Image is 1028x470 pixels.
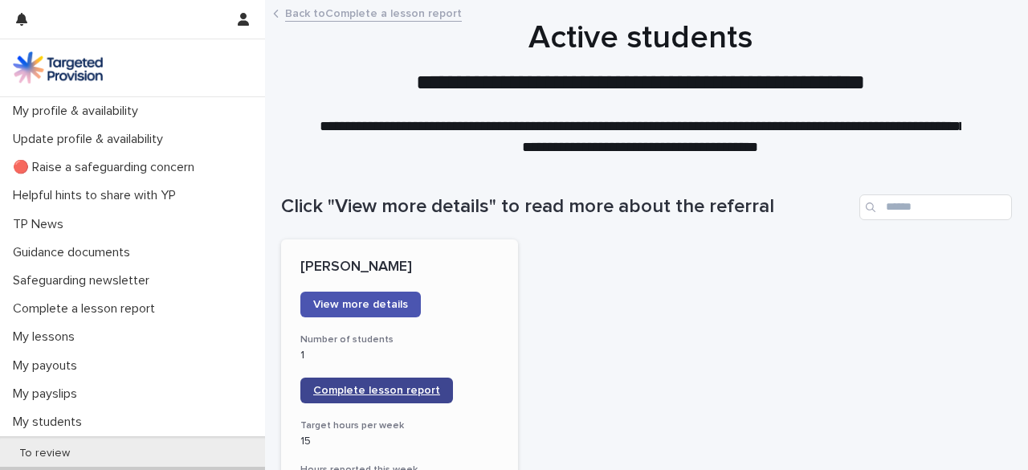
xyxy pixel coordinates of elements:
p: My profile & availability [6,104,151,119]
a: Back toComplete a lesson report [285,3,462,22]
p: Helpful hints to share with YP [6,188,189,203]
h1: Click "View more details" to read more about the referral [281,195,853,219]
p: [PERSON_NAME] [300,259,499,276]
p: 15 [300,435,499,448]
span: View more details [313,299,408,310]
a: Complete lesson report [300,378,453,403]
p: My payouts [6,358,90,374]
p: My payslips [6,386,90,402]
span: Complete lesson report [313,385,440,396]
h3: Target hours per week [300,419,499,432]
p: 1 [300,349,499,362]
h3: Number of students [300,333,499,346]
p: Guidance documents [6,245,143,260]
p: TP News [6,217,76,232]
p: Update profile & availability [6,132,176,147]
p: My students [6,415,95,430]
a: View more details [300,292,421,317]
h1: Active students [281,18,1000,57]
p: 🔴 Raise a safeguarding concern [6,160,207,175]
p: My lessons [6,329,88,345]
p: Safeguarding newsletter [6,273,162,288]
p: Complete a lesson report [6,301,168,317]
img: M5nRWzHhSzIhMunXDL62 [13,51,103,84]
p: To review [6,447,83,460]
input: Search [859,194,1012,220]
